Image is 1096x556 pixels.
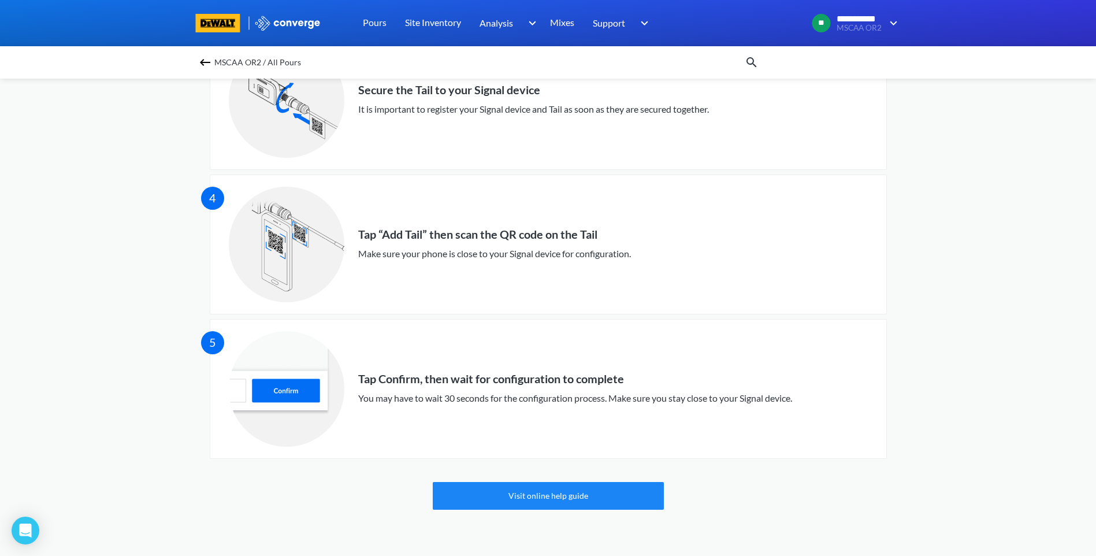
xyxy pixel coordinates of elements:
[358,83,709,97] div: Secure the Tail to your Signal device
[593,16,625,30] span: Support
[12,517,39,544] div: Open Intercom Messenger
[358,102,709,116] div: It is important to register your Signal device and Tail as soon as they are secured together.
[229,187,344,302] img: 4-signal-scan-tail-qr-code@3x.png
[201,331,224,354] div: 5
[358,391,792,405] div: You may have to wait 30 seconds for the configuration process. Make sure you stay close to your S...
[633,16,652,30] img: downArrow.svg
[358,228,631,242] div: Tap “Add Tail” then scan the QR code on the Tail
[433,482,664,510] a: Visit online help guide
[358,246,631,261] div: Make sure your phone is close to your Signal device for configuration.
[196,14,254,32] a: branding logo
[196,14,240,32] img: branding logo
[254,16,321,31] img: logo_ewhite.svg
[214,54,301,71] span: MSCAA OR2 / All Pours
[229,42,344,158] img: 3-signal-secure-tail@3x.png
[201,187,224,210] div: 4
[837,24,882,32] span: MSCAA OR2
[229,331,344,447] img: 5-signal-confirm@3x.png
[521,16,540,30] img: downArrow.svg
[198,55,212,69] img: backspace.svg
[882,16,901,30] img: downArrow.svg
[480,16,513,30] span: Analysis
[745,55,759,69] img: icon-search.svg
[358,372,792,386] div: Tap Confirm, then wait for configuration to complete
